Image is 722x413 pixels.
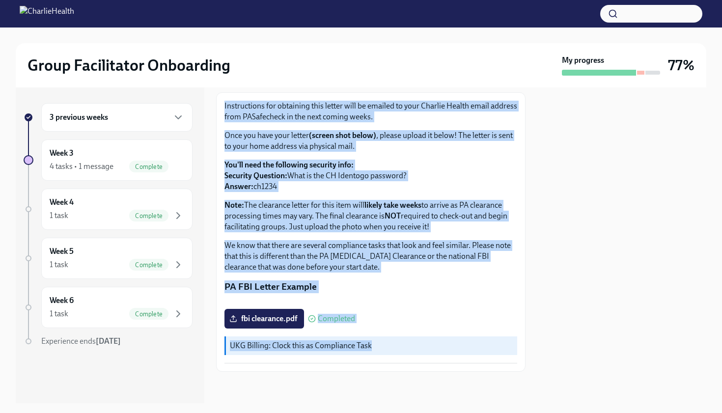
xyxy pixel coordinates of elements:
[41,103,193,132] div: 3 previous weeks
[129,212,168,220] span: Complete
[50,148,74,159] h6: Week 3
[224,130,517,152] p: Once you have your letter , please upload it below! The letter is sent to your home address via p...
[224,160,354,169] strong: You'll need the following security info:
[224,280,517,293] p: PA FBI Letter Example
[224,182,253,191] strong: Answer:
[224,200,517,232] p: The clearance letter for this item will to arrive as PA clearance processing times may vary. The ...
[129,163,168,170] span: Complete
[318,315,355,323] span: Completed
[50,197,74,208] h6: Week 4
[224,171,287,180] strong: Security Question:
[668,56,694,74] h3: 77%
[309,131,376,140] strong: (screen shot below)
[24,287,193,328] a: Week 61 taskComplete
[50,161,113,172] div: 4 tasks • 1 message
[50,246,74,257] h6: Week 5
[224,101,517,122] p: Instructions for obtaining this letter will be emailed to your Charlie Health email address from ...
[224,309,304,329] label: fbi clearance.pdf
[24,238,193,279] a: Week 51 taskComplete
[24,139,193,181] a: Week 34 tasks • 1 messageComplete
[224,200,244,210] strong: Note:
[230,340,513,351] p: UKG Billing: Clock this as Compliance Task
[28,55,230,75] h2: Group Facilitator Onboarding
[364,200,421,210] strong: likely take weeks
[231,314,297,324] span: fbi clearance.pdf
[20,6,74,22] img: CharlieHealth
[385,211,401,220] strong: NOT
[129,261,168,269] span: Complete
[96,336,121,346] strong: [DATE]
[50,112,108,123] h6: 3 previous weeks
[562,55,604,66] strong: My progress
[41,336,121,346] span: Experience ends
[224,240,517,273] p: We know that there are several compliance tasks that look and feel similar. Please note that this...
[50,308,68,319] div: 1 task
[50,210,68,221] div: 1 task
[50,295,74,306] h6: Week 6
[129,310,168,318] span: Complete
[24,189,193,230] a: Week 41 taskComplete
[224,160,517,192] p: What is the CH Identogo password? ch1234
[50,259,68,270] div: 1 task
